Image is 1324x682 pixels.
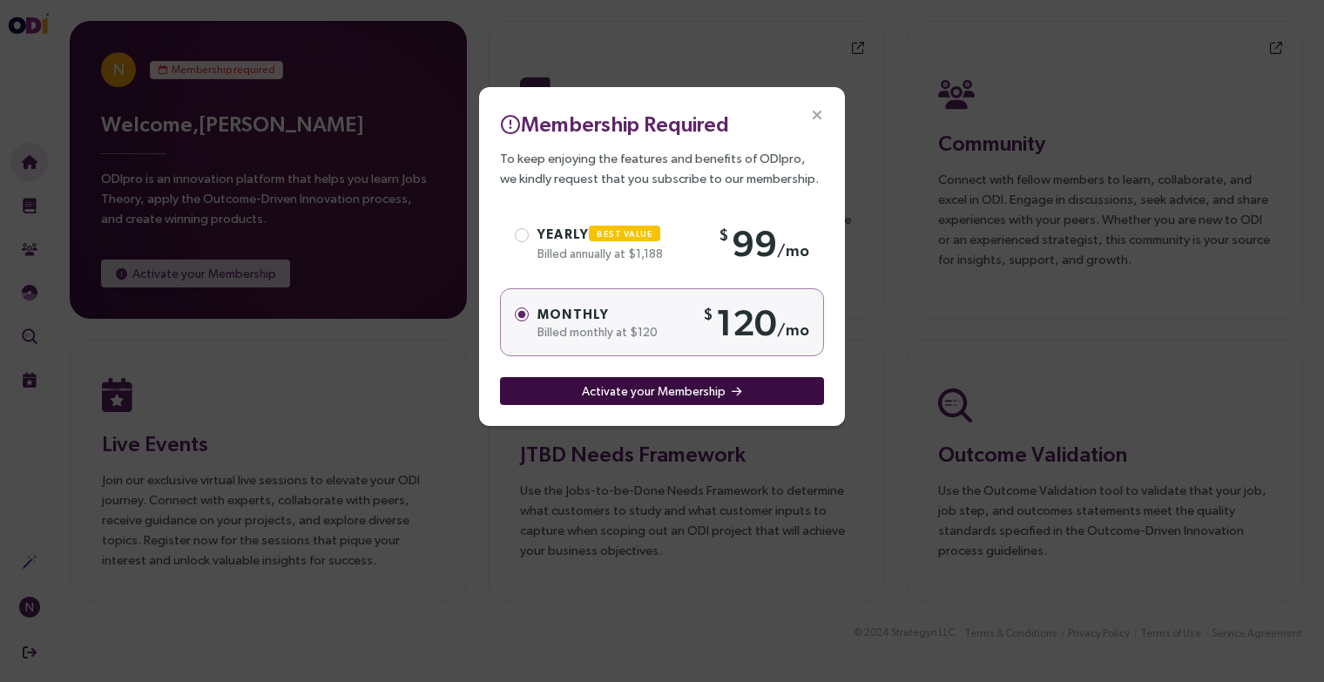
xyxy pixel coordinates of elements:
[500,377,824,405] button: Activate your Membership
[537,307,609,321] span: Monthly
[789,87,845,143] button: Close
[597,229,652,239] span: Best Value
[703,305,716,323] sup: $
[537,226,667,241] span: Yearly
[537,246,663,260] span: Billed annually at $1,188
[703,300,809,346] div: 120
[537,325,658,339] span: Billed monthly at $120
[500,108,824,139] h3: Membership Required
[719,226,732,244] sup: $
[500,148,824,188] p: To keep enjoying the features and benefits of ODIpro, we kindly request that you subscribe to our...
[777,241,809,260] sub: /mo
[777,321,809,339] sub: /mo
[582,382,726,401] span: Activate your Membership
[719,220,809,267] div: 99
